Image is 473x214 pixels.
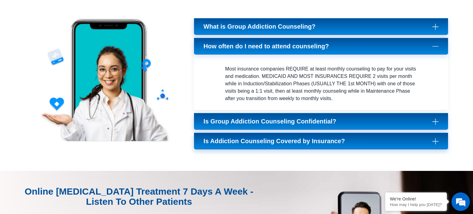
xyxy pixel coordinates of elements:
span: We're online! [36,67,85,129]
div: Chat with us now [41,32,113,40]
div: We're Online! [390,196,442,201]
span: Is Group Addiction Counseling Confidential? [204,118,339,125]
div: Online [MEDICAL_DATA] Treatment 7 Days A Week - Listen to Other Patients [20,186,258,207]
span: What is Group Addiction Counseling? [204,23,319,30]
textarea: Type your message and hit 'Enter' [3,146,117,168]
span: How often do I need to attend counseling? [204,42,332,50]
a: Is Group Addiction Counseling Confidential? [194,113,448,130]
p: Most insurance companies REQUIRE at least monthly counseling to pay for your visits and medicatio... [225,65,417,102]
a: What is Group Addiction Counseling? [194,18,448,35]
img: Online Suboxone Treatment – Opioid Addiction Treatment [39,18,170,141]
a: How often do I need to attend counseling? [194,38,448,55]
div: Navigation go back [7,32,16,41]
a: Is Addiction Counseling Covered by Insurance? [194,133,448,149]
div: Minimize live chat window [101,3,116,18]
span: Is Addiction Counseling Covered by Insurance? [204,137,348,145]
p: How may I help you today? [390,202,442,207]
